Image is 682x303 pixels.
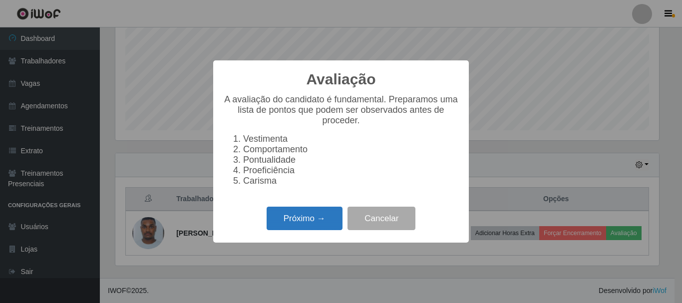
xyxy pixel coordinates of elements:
li: Carisma [243,176,459,186]
li: Pontualidade [243,155,459,165]
p: A avaliação do candidato é fundamental. Preparamos uma lista de pontos que podem ser observados a... [223,94,459,126]
h2: Avaliação [307,70,376,88]
button: Próximo → [267,207,342,230]
li: Proeficiência [243,165,459,176]
button: Cancelar [347,207,415,230]
li: Vestimenta [243,134,459,144]
li: Comportamento [243,144,459,155]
